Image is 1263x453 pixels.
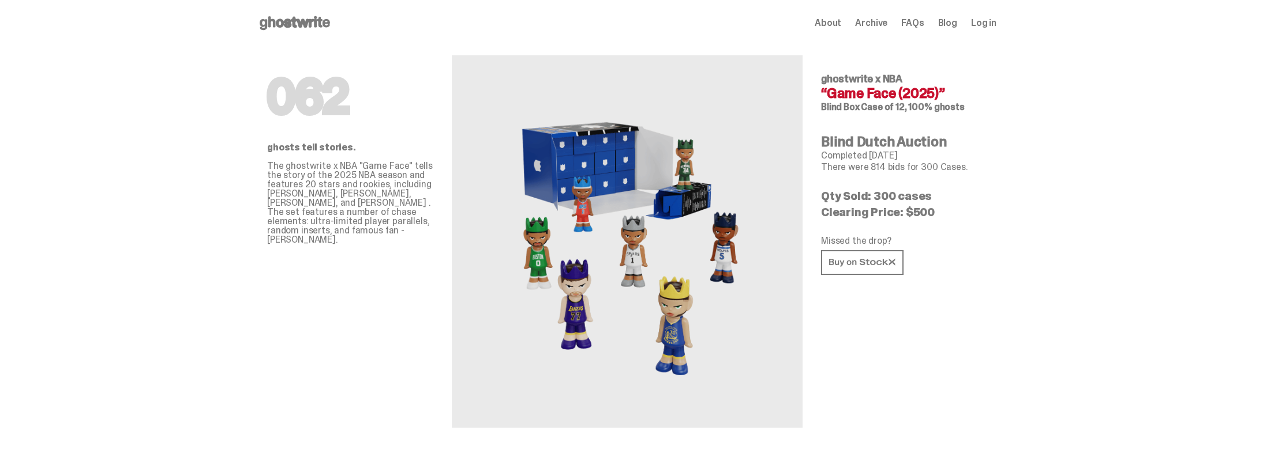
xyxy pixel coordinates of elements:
a: FAQs [901,18,924,28]
p: Clearing Price: $500 [821,206,987,218]
p: Missed the drop? [821,236,987,246]
span: Blind Box [821,101,860,113]
h1: 062 [267,74,433,120]
img: NBA&ldquo;Game Face (2025)&rdquo; [500,83,754,400]
p: The ghostwrite x NBA "Game Face" tells the story of the 2025 NBA season and features 20 stars and... [267,161,433,244]
a: Archive [855,18,887,28]
a: Log in [971,18,996,28]
p: There were 814 bids for 300 Cases. [821,163,987,172]
h4: Blind Dutch Auction [821,135,987,149]
a: Blog [938,18,957,28]
p: Qty Sold: 300 cases [821,190,987,202]
a: About [815,18,841,28]
p: ghosts tell stories. [267,143,433,152]
p: Completed [DATE] [821,151,987,160]
span: ghostwrite x NBA [821,72,902,86]
span: Case of 12, 100% ghosts [861,101,964,113]
h4: “Game Face (2025)” [821,86,987,100]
